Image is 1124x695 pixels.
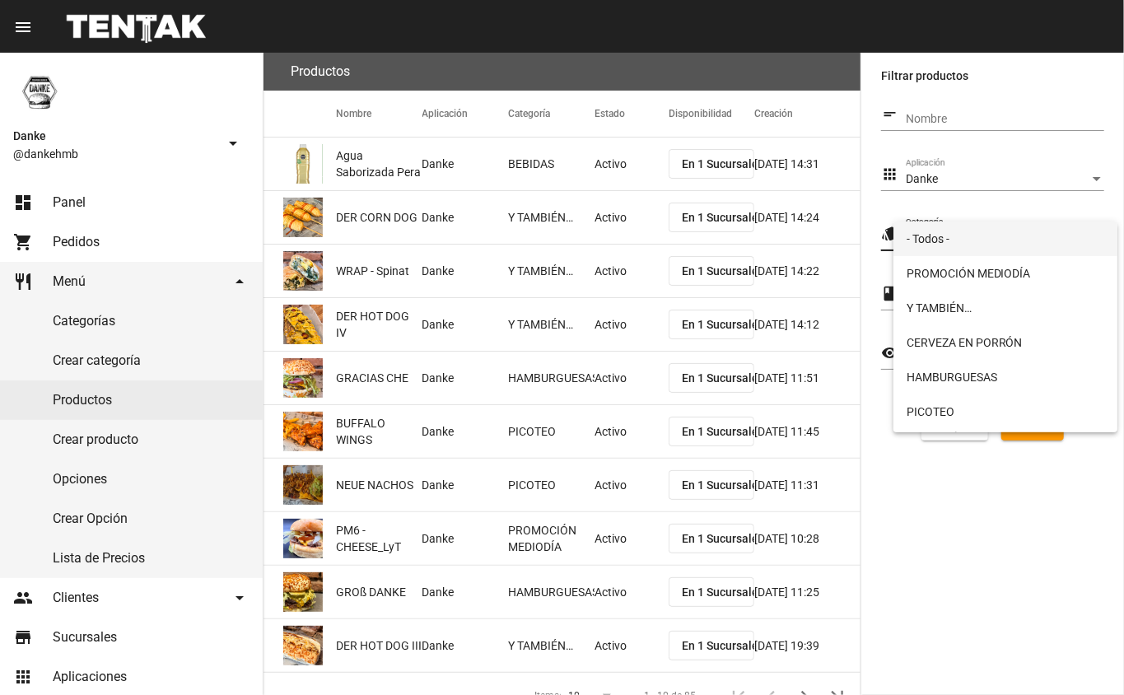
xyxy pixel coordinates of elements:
[907,360,1105,394] span: HAMBURGUESAS
[907,394,1105,429] span: PICOTEO
[907,256,1105,291] span: PROMOCIÓN MEDIODÍA
[907,429,1105,464] span: CERVEZA EN LATA
[907,222,1105,256] span: - Todos -
[907,325,1105,360] span: CERVEZA EN PORRÓN
[907,291,1105,325] span: Y TAMBIÉN…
